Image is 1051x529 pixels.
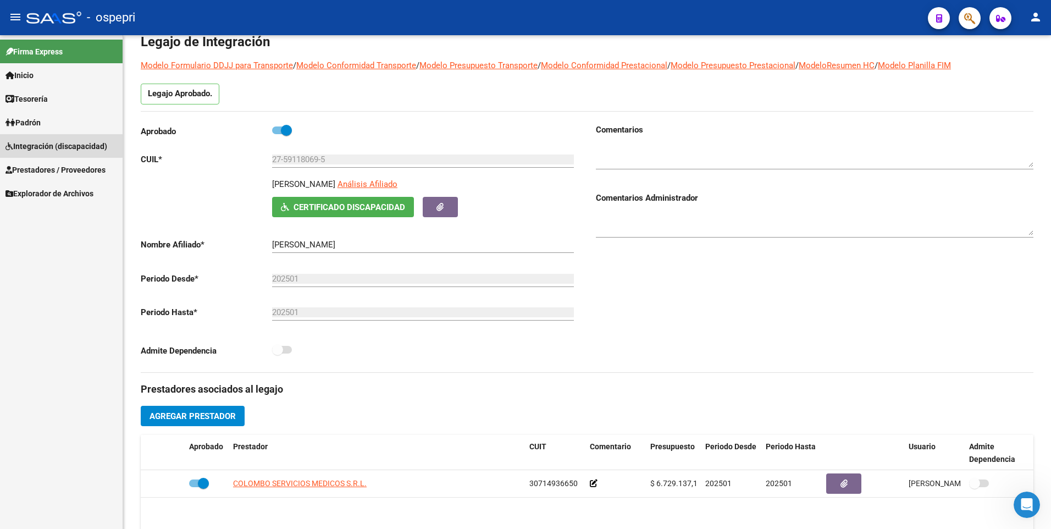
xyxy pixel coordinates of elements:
button: Agregar Prestador [141,406,245,426]
datatable-header-cell: Admite Dependencia [965,435,1025,471]
span: Certificado Discapacidad [294,202,405,212]
mat-icon: person [1029,10,1042,24]
datatable-header-cell: CUIT [525,435,585,471]
span: Padrón [5,117,41,129]
span: Periodo Hasta [766,442,816,451]
p: Periodo Hasta [141,306,272,318]
span: Usuario [909,442,936,451]
datatable-header-cell: Periodo Desde [701,435,761,471]
span: Inicio [5,69,34,81]
a: ModeloResumen HC [799,60,875,70]
span: 202501 [766,479,792,488]
span: Admite Dependencia [969,442,1015,464]
span: [PERSON_NAME] [DATE] [909,479,995,488]
button: Certificado Discapacidad [272,197,414,217]
a: Modelo Conformidad Prestacional [541,60,667,70]
iframe: Intercom live chat [1014,492,1040,518]
p: Nombre Afiliado [141,239,272,251]
datatable-header-cell: Periodo Hasta [761,435,822,471]
h1: Legajo de Integración [141,33,1033,51]
span: Prestador [233,442,268,451]
span: COLOMBO SERVICIOS MEDICOS S.R.L. [233,479,367,488]
span: Prestadores / Proveedores [5,164,106,176]
span: CUIT [529,442,546,451]
datatable-header-cell: Usuario [904,435,965,471]
a: Modelo Formulario DDJJ para Transporte [141,60,293,70]
span: Aprobado [189,442,223,451]
a: Modelo Presupuesto Transporte [419,60,538,70]
a: Modelo Planilla FIM [878,60,951,70]
span: 30714936650 [529,479,578,488]
p: Legajo Aprobado. [141,84,219,104]
datatable-header-cell: Presupuesto [646,435,701,471]
span: Firma Express [5,46,63,58]
span: Tesorería [5,93,48,105]
span: Análisis Afiliado [338,179,397,189]
h3: Comentarios Administrador [596,192,1033,204]
p: CUIL [141,153,272,166]
p: [PERSON_NAME] [272,178,335,190]
mat-icon: menu [9,10,22,24]
h3: Prestadores asociados al legajo [141,382,1033,397]
span: 202501 [705,479,732,488]
p: Aprobado [141,125,272,137]
span: $ 6.729.137,14 [650,479,702,488]
span: Agregar Prestador [150,411,236,421]
span: - ospepri [87,5,135,30]
p: Admite Dependencia [141,345,272,357]
span: Explorador de Archivos [5,188,93,200]
span: Comentario [590,442,631,451]
p: Periodo Desde [141,273,272,285]
h3: Comentarios [596,124,1033,136]
datatable-header-cell: Aprobado [185,435,229,471]
datatable-header-cell: Prestador [229,435,525,471]
a: Modelo Presupuesto Prestacional [671,60,795,70]
a: Modelo Conformidad Transporte [296,60,416,70]
datatable-header-cell: Comentario [585,435,646,471]
span: Integración (discapacidad) [5,140,107,152]
span: Presupuesto [650,442,695,451]
span: Periodo Desde [705,442,756,451]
